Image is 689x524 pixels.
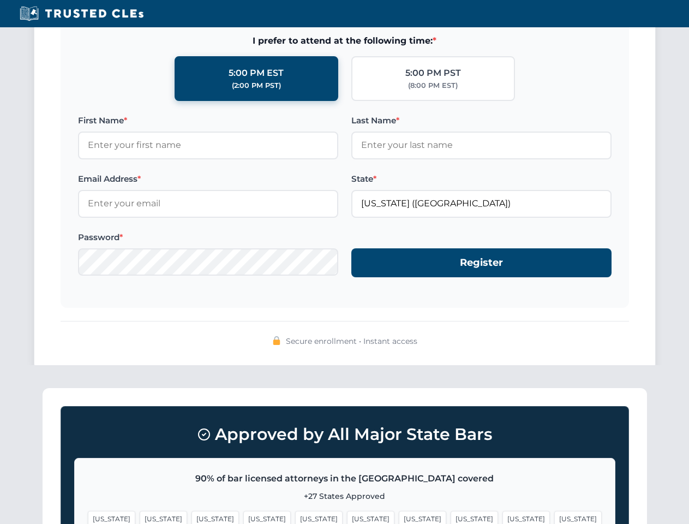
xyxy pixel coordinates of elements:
[286,335,417,347] span: Secure enrollment • Instant access
[272,336,281,345] img: 🔒
[74,420,615,449] h3: Approved by All Major State Bars
[351,114,612,127] label: Last Name
[78,132,338,159] input: Enter your first name
[351,248,612,277] button: Register
[78,114,338,127] label: First Name
[78,231,338,244] label: Password
[88,472,602,486] p: 90% of bar licensed attorneys in the [GEOGRAPHIC_DATA] covered
[78,172,338,186] label: Email Address
[351,172,612,186] label: State
[78,34,612,48] span: I prefer to attend at the following time:
[229,66,284,80] div: 5:00 PM EST
[405,66,461,80] div: 5:00 PM PST
[232,80,281,91] div: (2:00 PM PST)
[351,190,612,217] input: Florida (FL)
[88,490,602,502] p: +27 States Approved
[408,80,458,91] div: (8:00 PM EST)
[351,132,612,159] input: Enter your last name
[78,190,338,217] input: Enter your email
[16,5,147,22] img: Trusted CLEs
